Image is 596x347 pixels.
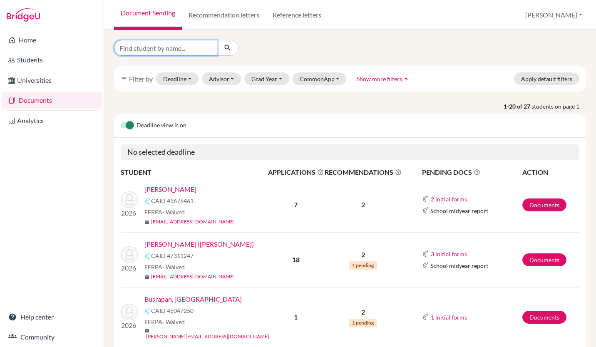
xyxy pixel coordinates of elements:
[422,250,429,257] img: Common App logo
[350,72,417,85] button: Show more filtersarrow_drop_up
[114,40,217,56] input: Find student by name...
[144,307,151,314] img: Common App logo
[430,194,467,204] button: 2 initial forms
[202,72,241,85] button: Advisor
[2,329,102,345] a: Community
[144,263,185,271] span: FERPA
[522,253,566,266] a: Documents
[121,263,138,273] p: 2026
[144,253,151,259] img: Common App logo
[422,262,429,269] img: Common App logo
[294,201,298,208] b: 7
[121,208,138,218] p: 2026
[244,72,289,85] button: Grad Year
[349,261,377,270] span: 1 pending
[151,196,194,205] span: CAID 43676461
[402,74,410,83] i: arrow_drop_up
[422,196,429,202] img: Common App logo
[430,312,467,322] button: 1 initial forms
[151,251,194,260] span: CAID 47311247
[121,75,127,82] i: filter_list
[151,218,235,226] a: [EMAIL_ADDRESS][DOMAIN_NAME]
[2,72,102,89] a: Universities
[430,206,488,215] span: School midyear report
[325,307,402,317] p: 2
[522,167,579,178] th: ACTION
[7,8,40,22] img: Bridge-U
[422,314,429,320] img: Common App logo
[325,167,402,177] span: RECOMMENDATIONS
[121,320,138,330] p: 2026
[162,208,185,216] span: - Waived
[357,75,402,82] span: Show more filters
[422,167,521,177] span: PENDING DOCS
[121,246,138,263] img: Chiang, Mao-Cheng (Jason)
[293,72,347,85] button: CommonApp
[129,75,153,83] span: Filter by
[268,167,324,177] span: APPLICATIONS
[137,121,186,131] span: Deadline view is on
[144,184,196,194] a: [PERSON_NAME]
[162,263,185,270] span: - Waived
[2,32,102,48] a: Home
[430,261,488,270] span: School midyear report
[349,319,377,327] span: 1 pending
[121,191,138,208] img: Sadasivan, Rohan
[521,7,586,23] button: [PERSON_NAME]
[121,167,268,178] th: STUDENT
[522,198,566,211] a: Documents
[144,317,185,326] span: FERPA
[2,309,102,325] a: Help center
[292,255,300,263] b: 18
[121,144,579,160] h5: No selected deadline
[514,72,579,85] button: Apply default filters
[2,52,102,68] a: Students
[325,200,402,210] p: 2
[156,72,199,85] button: Deadline
[294,313,298,321] b: 1
[422,207,429,214] img: Common App logo
[2,112,102,129] a: Analytics
[430,249,467,259] button: 3 initial forms
[144,294,242,304] a: Busrapan, [GEOGRAPHIC_DATA]
[2,92,102,109] a: Documents
[151,306,194,315] span: CAID 45047250
[504,102,531,111] strong: 1-20 of 27
[144,198,151,204] img: Common App logo
[162,318,185,325] span: - Waived
[325,250,402,260] p: 2
[121,304,138,320] img: Busrapan, Pran
[151,273,235,280] a: [EMAIL_ADDRESS][DOMAIN_NAME]
[144,275,149,280] span: mail
[144,208,185,216] span: FERPA
[144,239,254,249] a: [PERSON_NAME] ([PERSON_NAME])
[522,311,566,324] a: Documents
[531,102,586,111] span: students on page 1
[144,328,149,333] span: mail
[146,333,269,340] a: [PERSON_NAME][EMAIL_ADDRESS][DOMAIN_NAME]
[144,220,149,225] span: mail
